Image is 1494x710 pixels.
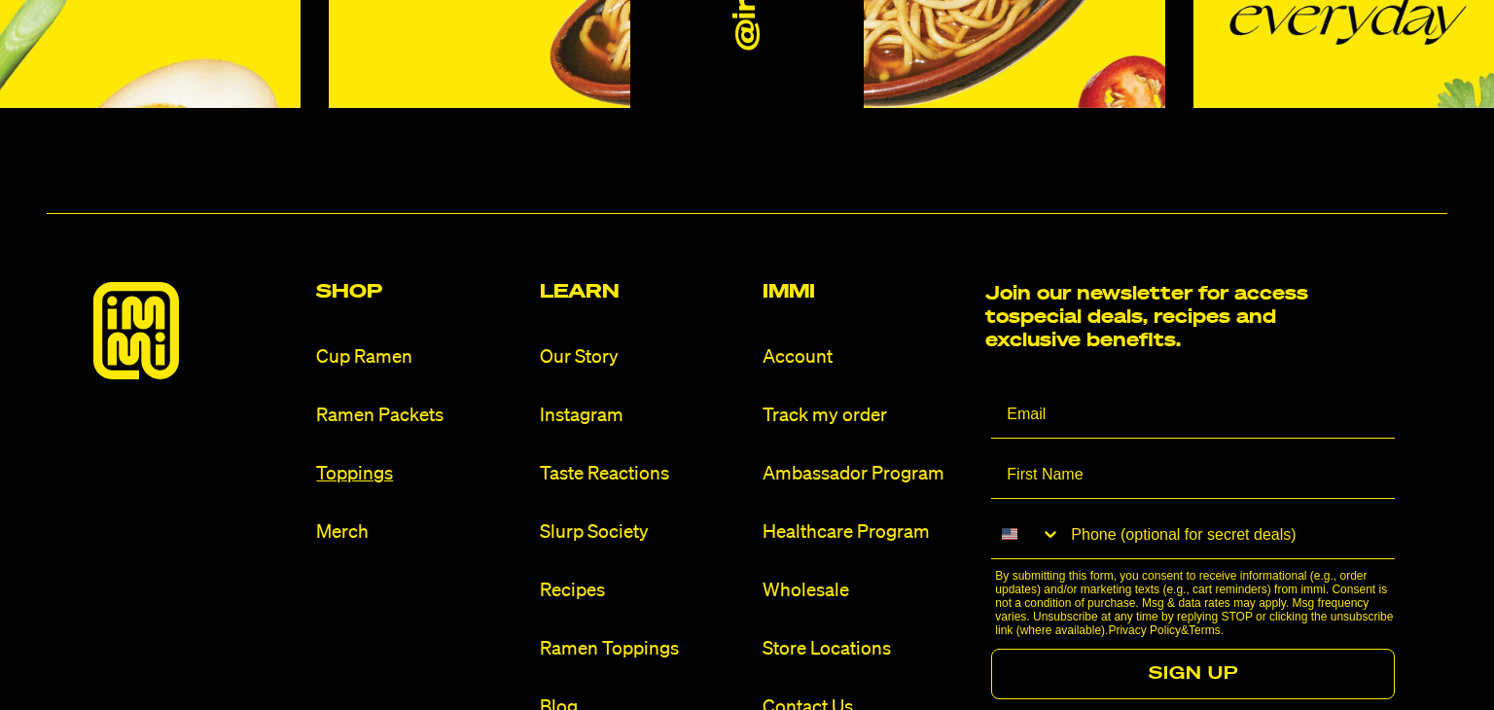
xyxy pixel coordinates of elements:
a: Wholesale [763,578,970,604]
a: Store Locations [763,636,970,662]
button: Search Countries [991,511,1061,557]
img: United States [1002,526,1017,542]
a: Instagram [540,403,747,429]
input: Phone (optional for secret deals) [1061,511,1395,558]
a: Terms [1189,623,1221,637]
a: Track my order [763,403,970,429]
a: Recipes [540,578,747,604]
a: Toppings [316,461,523,487]
a: Privacy Policy [1108,623,1181,637]
iframe: Marketing Popup [10,621,205,700]
h2: Learn [540,282,747,302]
input: Email [991,390,1395,439]
a: Ramen Toppings [540,636,747,662]
a: Slurp Society [540,519,747,546]
img: immieats [93,282,179,379]
a: Account [763,344,970,371]
a: Merch [316,519,523,546]
h2: Immi [763,282,970,302]
a: Our Story [540,344,747,371]
button: SIGN UP [991,649,1395,699]
a: Cup Ramen [316,344,523,371]
a: Healthcare Program [763,519,970,546]
input: First Name [991,450,1395,499]
a: Ramen Packets [316,403,523,429]
h2: Shop [316,282,523,302]
a: Taste Reactions [540,461,747,487]
a: Ambassador Program [763,461,970,487]
p: By submitting this form, you consent to receive informational (e.g., order updates) and/or market... [995,569,1401,637]
h2: Join our newsletter for access to special deals, recipes and exclusive benefits. [985,282,1321,352]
